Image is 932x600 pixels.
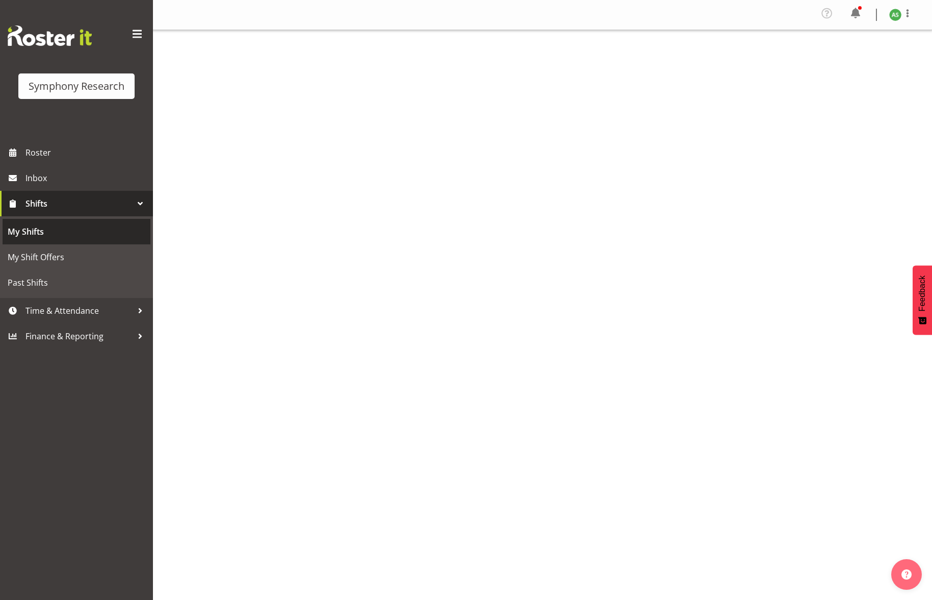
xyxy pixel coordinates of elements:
[901,569,912,580] img: help-xxl-2.png
[3,219,150,244] a: My Shifts
[8,249,145,265] span: My Shift Offers
[25,329,133,344] span: Finance & Reporting
[3,244,150,270] a: My Shift Offers
[25,145,148,160] span: Roster
[913,265,932,335] button: Feedback - Show survey
[8,224,145,239] span: My Shifts
[8,26,92,46] img: Rosterit website logo
[29,79,124,94] div: Symphony Research
[3,270,150,295] a: Past Shifts
[889,9,901,21] img: ange-steiger11422.jpg
[8,275,145,290] span: Past Shifts
[25,303,133,318] span: Time & Attendance
[25,196,133,211] span: Shifts
[25,170,148,186] span: Inbox
[918,276,927,311] span: Feedback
